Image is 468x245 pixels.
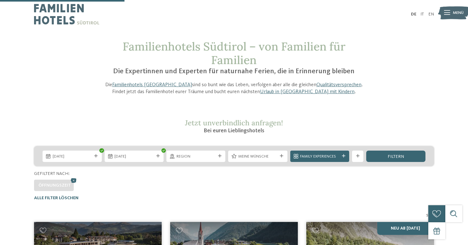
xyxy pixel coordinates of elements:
a: Qualitätsversprechen [316,82,361,87]
span: Meine Wünsche [238,154,277,159]
span: Family Experiences [300,154,339,159]
span: [DATE] [114,154,153,159]
a: DE [411,12,416,16]
span: Menü [453,10,464,16]
span: Alle Filter löschen [34,196,78,200]
span: Öffnungszeit [38,183,71,188]
span: [DATE] [53,154,92,159]
span: Jetzt unverbindlich anfragen! [185,118,283,127]
span: Familienhotels Südtirol – von Familien für Familien [123,39,345,67]
span: filtern [388,154,404,159]
a: Familienhotels [GEOGRAPHIC_DATA] [112,82,192,87]
span: Die Expertinnen und Experten für naturnahe Ferien, die in Erinnerung bleiben [113,68,355,75]
a: IT [420,12,424,16]
span: Bei euren Lieblingshotels [204,128,264,134]
a: Urlaub in [GEOGRAPHIC_DATA] mit Kindern [260,89,355,94]
span: Region [176,154,216,159]
span: 5 [426,212,428,218]
p: Die sind so bunt wie das Leben, verfolgen aber alle die gleichen . Findet jetzt das Familienhotel... [99,81,369,96]
span: Gefiltert nach: [34,171,70,176]
a: EN [428,12,434,16]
